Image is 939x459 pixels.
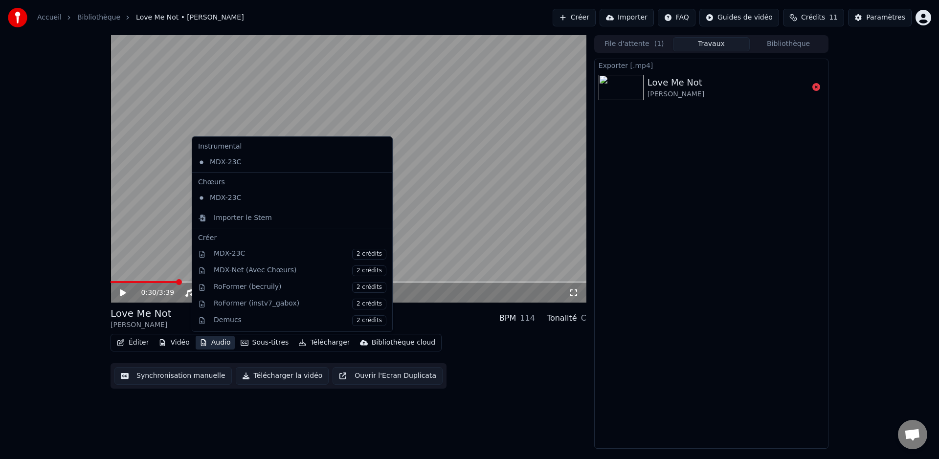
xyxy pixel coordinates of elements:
span: Crédits [801,13,825,22]
span: 2 crédits [352,299,386,309]
div: Importer le Stem [214,213,272,223]
div: RoFormer (instv7_gabox) [214,299,386,309]
button: Vidéo [155,336,193,350]
img: youka [8,8,27,27]
button: Travaux [673,37,750,51]
div: Chœurs [194,175,390,190]
span: Love Me Not • [PERSON_NAME] [136,13,244,22]
div: [PERSON_NAME] [648,89,704,99]
nav: breadcrumb [37,13,244,22]
button: Télécharger la vidéo [236,367,329,385]
button: Bibliothèque [750,37,827,51]
span: 2 crédits [352,249,386,260]
div: MDX-23C [194,154,376,170]
div: MDX-23C [214,249,386,260]
button: Guides de vidéo [699,9,779,26]
div: BPM [499,312,516,324]
button: Éditer [113,336,153,350]
span: 0:30 [141,288,156,298]
div: Bibliothèque cloud [372,338,435,348]
button: Importer [600,9,654,26]
button: FAQ [658,9,695,26]
span: 2 crédits [352,265,386,276]
button: Audio [196,336,235,350]
div: Exporter [.mp4] [595,59,828,71]
div: RoFormer (becruily) [214,282,386,293]
button: Paramètres [848,9,912,26]
div: 114 [520,312,535,324]
div: [PERSON_NAME] [111,320,171,330]
div: Instrumental [194,139,390,154]
a: Ouvrir le chat [898,420,927,449]
button: Synchronisation manuelle [114,367,232,385]
div: / [141,288,165,298]
button: Télécharger [294,336,354,350]
div: Love Me Not [111,306,171,320]
button: Ouvrir l'Ecran Duplicata [333,367,443,385]
span: ( 1 ) [654,39,664,49]
button: Créer [553,9,596,26]
span: 2 crédits [352,282,386,293]
div: Love Me Not [648,76,704,89]
button: File d'attente [596,37,673,51]
div: Tonalité [547,312,577,324]
span: 2 crédits [352,315,386,326]
div: MDX-23C [194,190,376,206]
span: 11 [829,13,838,22]
a: Bibliothèque [77,13,120,22]
a: Accueil [37,13,62,22]
div: C [581,312,586,324]
div: MDX-Net (Avec Chœurs) [214,265,386,276]
button: Crédits11 [783,9,844,26]
div: Créer [198,233,386,243]
div: Demucs [214,315,386,326]
span: 3:39 [159,288,174,298]
button: Sous-titres [237,336,293,350]
div: Paramètres [866,13,905,22]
